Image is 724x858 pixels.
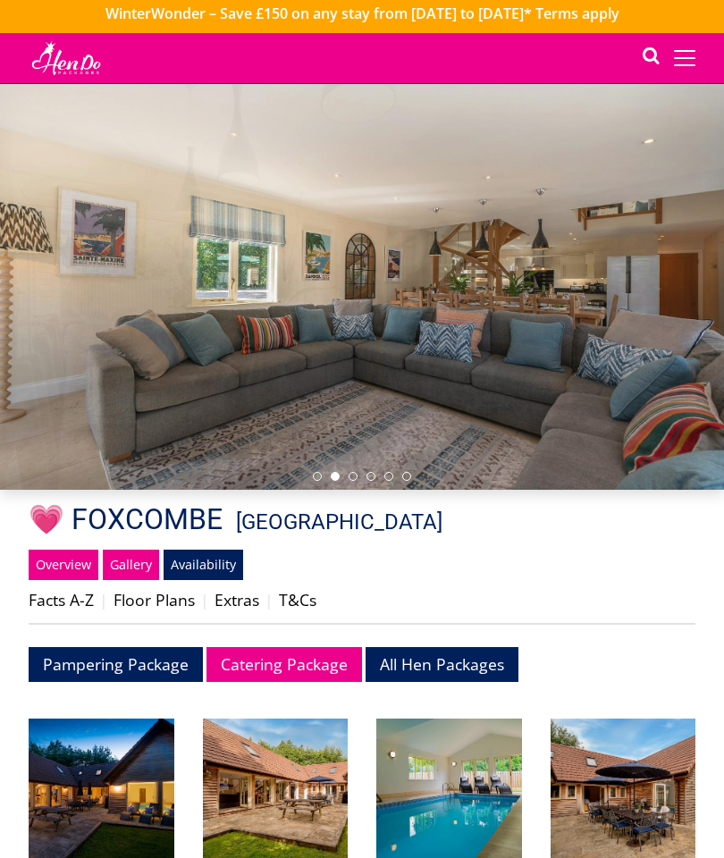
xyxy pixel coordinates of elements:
a: Availability [164,551,243,581]
a: Floor Plans [114,590,195,611]
a: Pampering Package [29,648,203,683]
a: Gallery [103,551,159,581]
a: [GEOGRAPHIC_DATA] [236,510,442,535]
a: Extras [215,590,259,611]
a: Catering Package [206,648,362,683]
a: Overview [29,551,98,581]
a: T&Cs [279,590,316,611]
span: 💗 FOXCOMBE [29,503,223,537]
a: All Hen Packages [366,648,518,683]
a: Facts A-Z [29,590,94,611]
a: 💗 FOXCOMBE [29,503,230,537]
img: Hen Do Packages [29,41,104,77]
span: - [230,510,442,535]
